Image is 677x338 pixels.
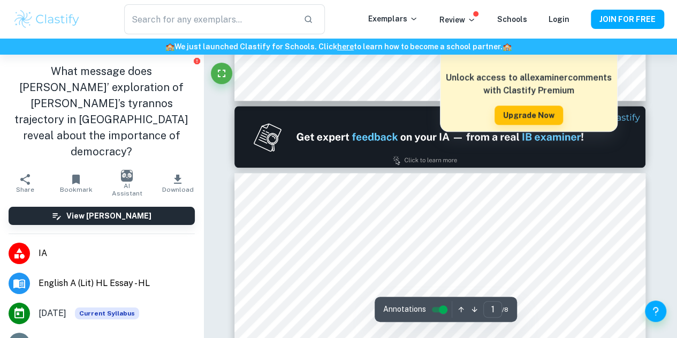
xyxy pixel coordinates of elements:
a: Login [549,15,569,24]
span: 🏫 [503,42,512,51]
span: Share [16,186,34,193]
button: Download [153,168,203,198]
h6: Unlock access to all examiner comments with Clastify Premium [446,71,612,97]
button: View [PERSON_NAME] [9,207,195,225]
span: IA [39,247,195,260]
img: Ad [234,106,645,168]
span: Download [162,186,194,193]
h1: What message does [PERSON_NAME]’ exploration of [PERSON_NAME]’s tyrannos trajectory in [GEOGRAPHI... [9,63,195,160]
a: here [337,42,354,51]
button: AI Assistant [102,168,153,198]
span: Bookmark [60,186,93,193]
button: Report issue [193,57,201,65]
div: This exemplar is based on the current syllabus. Feel free to refer to it for inspiration/ideas wh... [75,307,139,319]
span: AI Assistant [108,182,146,197]
input: Search for any exemplars... [124,4,295,34]
span: [DATE] [39,307,66,320]
span: / 8 [502,305,508,314]
span: 🏫 [165,42,174,51]
a: Schools [497,15,527,24]
p: Review [439,14,476,26]
button: Bookmark [51,168,102,198]
span: English A (Lit) HL Essay - HL [39,277,195,290]
button: Upgrade Now [495,106,563,125]
button: JOIN FOR FREE [591,10,664,29]
span: Annotations [383,304,426,315]
img: Clastify logo [13,9,81,30]
button: Help and Feedback [645,301,666,322]
span: Current Syllabus [75,307,139,319]
img: AI Assistant [121,170,133,182]
h6: We just launched Clastify for Schools. Click to learn how to become a school partner. [2,41,675,52]
p: Exemplars [368,13,418,25]
button: Fullscreen [211,63,232,84]
h6: View [PERSON_NAME] [66,210,151,222]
